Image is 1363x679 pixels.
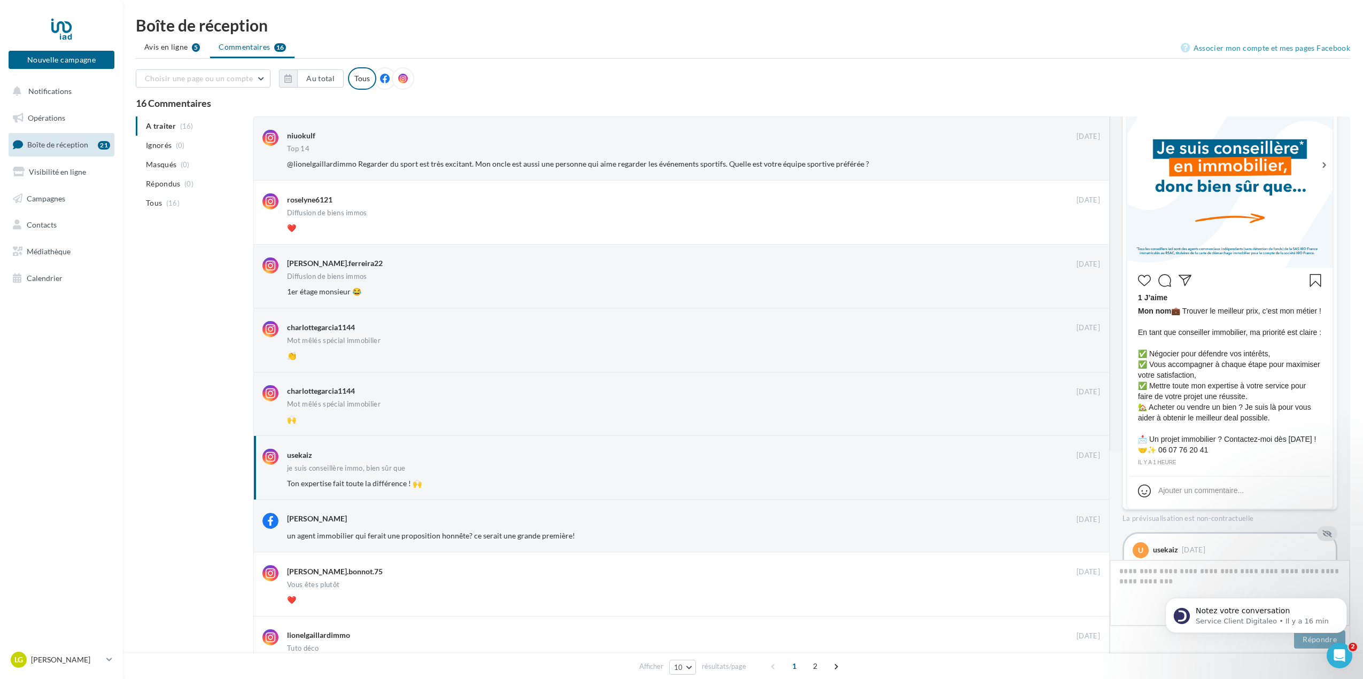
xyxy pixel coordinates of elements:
iframe: Intercom notifications message [1149,575,1363,650]
button: Au total [279,69,344,88]
span: Mon nom [1138,307,1171,315]
div: Ton expertise fait toute la différence ! 🙌 [1153,558,1327,569]
span: Calendrier [27,274,63,283]
span: Campagnes [27,193,65,202]
button: Choisir une page ou un compte [136,69,270,88]
span: Opérations [28,113,65,122]
svg: J’aime [1138,274,1151,287]
span: 🙌 [287,415,296,424]
svg: Emoji [1138,485,1151,497]
span: Boîte de réception [27,140,88,149]
span: [DATE] [1182,547,1205,553]
span: [DATE] [1077,567,1100,577]
span: [DATE] [1077,196,1100,205]
span: Avis en ligne [144,42,188,52]
svg: Enregistrer [1309,274,1322,287]
div: Boîte de réception [136,17,1350,33]
a: Opérations [6,107,117,129]
span: 2 [807,658,824,675]
p: [PERSON_NAME] [31,654,102,665]
span: Masqués [146,159,176,170]
div: Mot mêlés spécial immobilier [287,401,381,408]
span: u [1138,545,1143,556]
div: Top 14 [287,145,309,152]
span: [DATE] [1077,132,1100,142]
div: il y a 1 heure [1138,458,1322,467]
div: usekaiz [1153,546,1178,553]
svg: Commenter [1158,274,1171,287]
span: 1er étage monsieur 😂 [287,287,361,296]
div: 5 [192,43,200,52]
a: Visibilité en ligne [6,161,117,183]
div: Tous [348,67,376,90]
button: Notifications [6,80,112,103]
div: 1 J’aime [1138,292,1322,306]
div: niuokulf [287,130,315,141]
div: [PERSON_NAME].ferreira22 [287,258,383,269]
div: Vous êtes plutôt [287,581,339,588]
div: charlottegarcia1144 [287,322,355,333]
span: résultats/page [702,661,746,672]
span: Répondus [146,178,181,189]
a: Calendrier [6,267,117,290]
a: Boîte de réception21 [6,133,117,156]
a: Campagnes [6,188,117,210]
span: [DATE] [1077,451,1100,461]
span: 1 [786,658,803,675]
span: Ton expertise fait toute la différence ! 🙌 [287,479,422,488]
div: Ajouter un commentaire... [1158,485,1244,496]
div: Mot mêlés spécial immobilier [287,337,381,344]
div: 16 Commentaires [136,98,1350,108]
button: Au total [297,69,344,88]
iframe: Intercom live chat [1327,643,1352,668]
span: (0) [176,141,185,150]
span: 💼 Trouver le meilleur prix, c’est mon métier ! En tant que conseiller immobilier, ma priorité est... [1138,306,1322,455]
span: Visibilité en ligne [29,167,86,176]
span: @lionelgaillardimmo Regarder du sport est très excitant. Mon oncle est aussi une personne qui aim... [287,159,869,168]
span: (0) [184,179,193,188]
span: [DATE] [1077,515,1100,525]
a: Médiathèque [6,240,117,263]
div: usekaiz [287,450,312,461]
span: (0) [181,160,190,169]
span: [DATE] [1077,631,1100,641]
span: 10 [674,663,683,672]
div: [PERSON_NAME].bonnot.75 [287,566,383,577]
span: Notifications [28,87,72,96]
div: 21 [98,141,110,150]
span: 👏 [287,351,296,360]
div: lionelgaillardimmo [287,630,350,641]
span: (16) [166,199,180,207]
span: [DATE] [1077,387,1100,397]
div: Diffusion de biens immos [287,209,367,216]
span: Ignorés [146,140,172,151]
span: Tous [146,198,162,208]
div: La prévisualisation est non-contractuelle [1122,510,1337,524]
span: LG [14,654,23,665]
a: Contacts [6,214,117,236]
div: je suis conseillère immo, bien sûr que [287,465,405,472]
a: LG [PERSON_NAME] [9,650,114,670]
span: Choisir une page ou un compte [145,74,253,83]
span: 2 [1349,643,1357,651]
button: 10 [669,660,696,675]
span: un agent immobilier qui ferait une proposition honnête? ce serait une grande première! [287,531,575,540]
div: [PERSON_NAME] [287,513,347,524]
svg: Partager la publication [1179,274,1191,287]
button: Nouvelle campagne [9,51,114,69]
span: ❤️ [287,595,296,604]
div: roselyne6121 [287,194,332,205]
div: charlottegarcia1144 [287,386,355,396]
span: Afficher [639,661,663,672]
span: Médiathèque [27,247,71,256]
a: Associer mon compte et mes pages Facebook [1181,42,1350,54]
span: [DATE] [1077,323,1100,333]
span: ❤️ [287,223,296,232]
span: [DATE] [1077,260,1100,269]
div: Diffusion de biens immos [287,273,367,280]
